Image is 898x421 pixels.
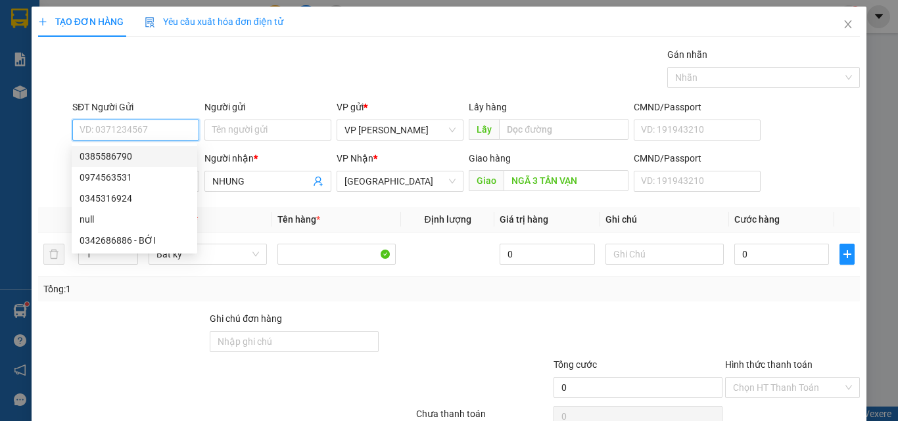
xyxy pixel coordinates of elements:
[725,359,813,370] label: Hình thức thanh toán
[145,16,283,27] span: Yêu cầu xuất hóa đơn điện tử
[72,167,197,188] div: 0974563531
[605,244,724,265] input: Ghi Chú
[830,7,866,43] button: Close
[72,230,197,251] div: 0342686886 - BỚI
[337,153,373,164] span: VP Nhận
[600,207,729,233] th: Ghi chú
[499,119,628,140] input: Dọc đường
[337,100,463,114] div: VP gửi
[204,151,331,166] div: Người nhận
[80,191,189,206] div: 0345316924
[277,214,320,225] span: Tên hàng
[210,331,379,352] input: Ghi chú đơn hàng
[634,151,761,166] div: CMND/Passport
[424,214,471,225] span: Định lượng
[734,214,780,225] span: Cước hàng
[843,19,853,30] span: close
[72,146,197,167] div: 0385586790
[80,212,189,227] div: null
[839,244,855,265] button: plus
[72,188,197,209] div: 0345316924
[840,249,854,259] span: plus
[204,100,331,114] div: Người gửi
[210,313,282,324] label: Ghi chú đơn hàng
[38,16,124,27] span: TẠO ĐƠN HÀNG
[43,244,64,265] button: delete
[72,209,197,230] div: null
[667,49,707,60] label: Gán nhãn
[38,17,47,26] span: plus
[72,100,199,114] div: SĐT Người Gửi
[156,244,259,264] span: Bất kỳ
[43,282,348,296] div: Tổng: 1
[634,100,761,114] div: CMND/Passport
[504,170,628,191] input: Dọc đường
[469,153,511,164] span: Giao hàng
[277,244,396,265] input: VD: Bàn, Ghế
[145,17,155,28] img: icon
[80,170,189,185] div: 0974563531
[80,233,189,248] div: 0342686886 - BỚI
[500,214,548,225] span: Giá trị hàng
[554,359,597,370] span: Tổng cước
[344,171,456,191] span: Sài Gòn
[344,120,456,140] span: VP Phan Rí
[313,176,323,187] span: user-add
[500,244,594,265] input: 0
[80,149,189,164] div: 0385586790
[469,119,499,140] span: Lấy
[469,170,504,191] span: Giao
[469,102,507,112] span: Lấy hàng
